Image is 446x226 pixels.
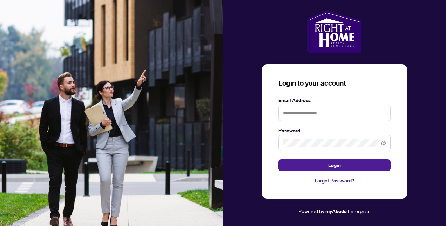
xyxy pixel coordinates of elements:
a: myAbode [325,207,347,215]
img: ma-logo [307,11,361,53]
span: Login [328,160,341,171]
h3: Login to your account [278,78,391,88]
span: eye-invisible [381,140,386,145]
a: Forgot Password? [278,177,391,185]
button: Login [278,159,391,171]
span: Powered by [298,208,324,214]
label: Email Address [278,97,391,104]
span: Enterprise [348,208,371,214]
label: Password [278,127,391,134]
